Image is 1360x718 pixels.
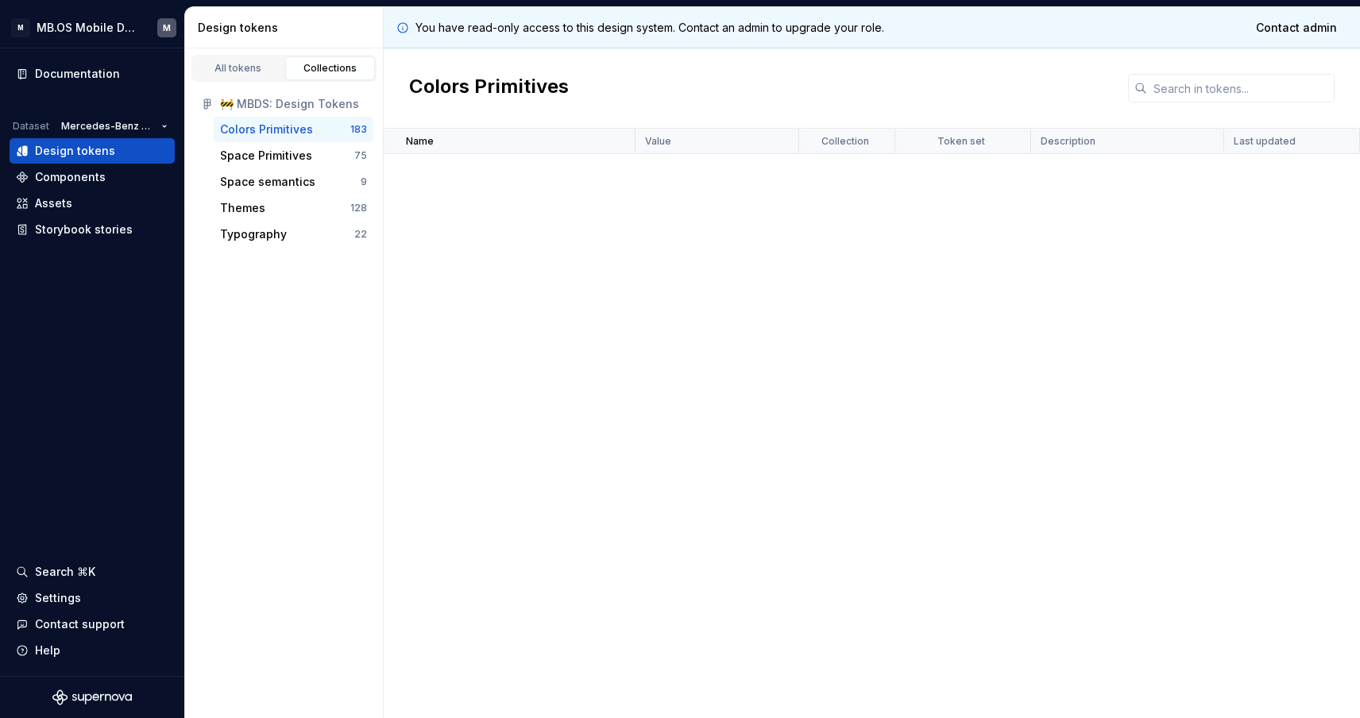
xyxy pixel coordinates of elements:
[350,202,367,214] div: 128
[220,226,287,242] div: Typography
[1256,20,1337,36] span: Contact admin
[220,200,265,216] div: Themes
[406,135,434,148] p: Name
[10,61,175,87] a: Documentation
[220,148,312,164] div: Space Primitives
[35,643,60,658] div: Help
[52,689,132,705] svg: Supernova Logo
[409,74,569,102] h2: Colors Primitives
[54,115,175,137] button: Mercedes-Benz 2.0
[198,20,377,36] div: Design tokens
[3,10,181,44] button: MMB.OS Mobile Design SystemM
[354,228,367,241] div: 22
[350,123,367,136] div: 183
[35,143,115,159] div: Design tokens
[361,176,367,188] div: 9
[35,616,125,632] div: Contact support
[163,21,171,34] div: M
[220,174,315,190] div: Space semantics
[214,143,373,168] button: Space Primitives75
[821,135,869,148] p: Collection
[10,138,175,164] a: Design tokens
[415,20,884,36] p: You have read-only access to this design system. Contact an admin to upgrade your role.
[35,169,106,185] div: Components
[10,217,175,242] a: Storybook stories
[35,590,81,606] div: Settings
[10,559,175,585] button: Search ⌘K
[10,612,175,637] button: Contact support
[199,62,278,75] div: All tokens
[937,135,985,148] p: Token set
[214,195,373,221] button: Themes128
[11,18,30,37] div: M
[214,169,373,195] button: Space semantics9
[214,117,373,142] button: Colors Primitives183
[645,135,671,148] p: Value
[1041,135,1095,148] p: Description
[1234,135,1296,148] p: Last updated
[220,122,313,137] div: Colors Primitives
[354,149,367,162] div: 75
[10,585,175,611] a: Settings
[10,191,175,216] a: Assets
[10,638,175,663] button: Help
[35,222,133,237] div: Storybook stories
[35,66,120,82] div: Documentation
[1246,14,1347,42] a: Contact admin
[61,120,155,133] span: Mercedes-Benz 2.0
[214,222,373,247] button: Typography22
[35,564,95,580] div: Search ⌘K
[1147,74,1335,102] input: Search in tokens...
[37,20,138,36] div: MB.OS Mobile Design System
[220,96,367,112] div: 🚧 MBDS: Design Tokens
[35,195,72,211] div: Assets
[10,164,175,190] a: Components
[291,62,370,75] div: Collections
[13,120,49,133] div: Dataset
